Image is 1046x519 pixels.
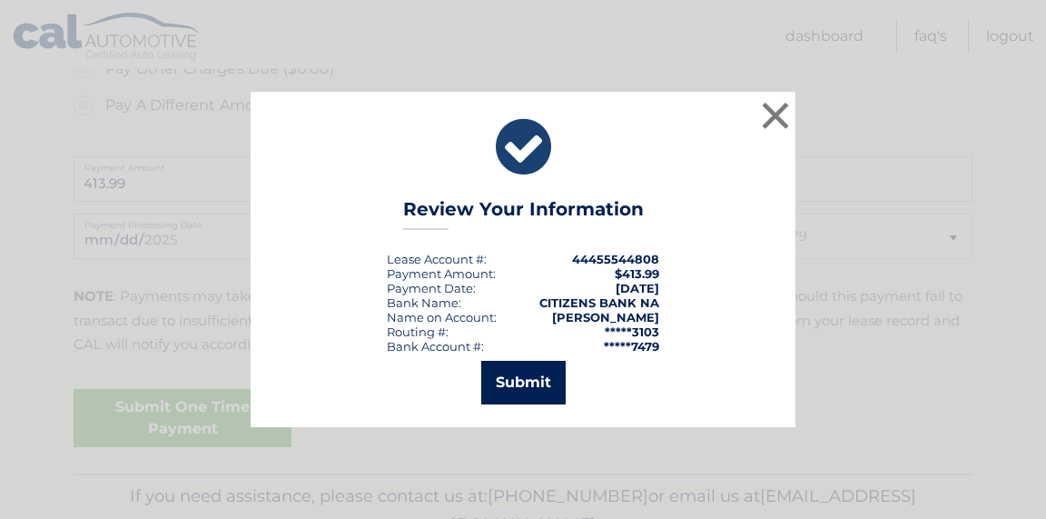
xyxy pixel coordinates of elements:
[387,252,487,266] div: Lease Account #:
[539,295,659,310] strong: CITIZENS BANK NA
[572,252,659,266] strong: 44455544808
[387,310,497,324] div: Name on Account:
[616,281,659,295] span: [DATE]
[387,266,496,281] div: Payment Amount:
[387,281,476,295] div: :
[552,310,659,324] strong: [PERSON_NAME]
[757,97,794,134] button: ×
[615,266,659,281] span: $413.99
[481,361,566,404] button: Submit
[387,339,484,354] div: Bank Account #:
[387,295,461,310] div: Bank Name:
[403,198,644,230] h3: Review Your Information
[387,324,449,339] div: Routing #:
[387,281,473,295] span: Payment Date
